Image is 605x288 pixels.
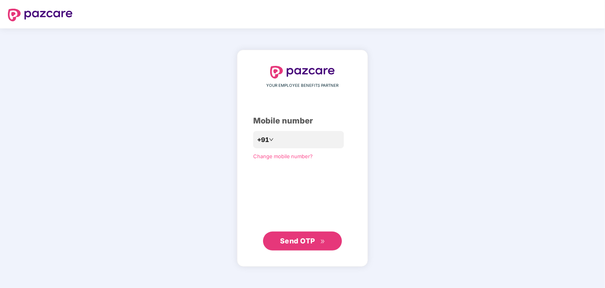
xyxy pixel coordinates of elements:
[253,153,313,159] a: Change mobile number?
[267,82,339,89] span: YOUR EMPLOYEE BENEFITS PARTNER
[253,115,352,127] div: Mobile number
[270,66,335,79] img: logo
[257,135,269,145] span: +91
[320,239,325,244] span: double-right
[8,9,73,21] img: logo
[269,137,274,142] span: down
[263,232,342,251] button: Send OTPdouble-right
[280,237,315,245] span: Send OTP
